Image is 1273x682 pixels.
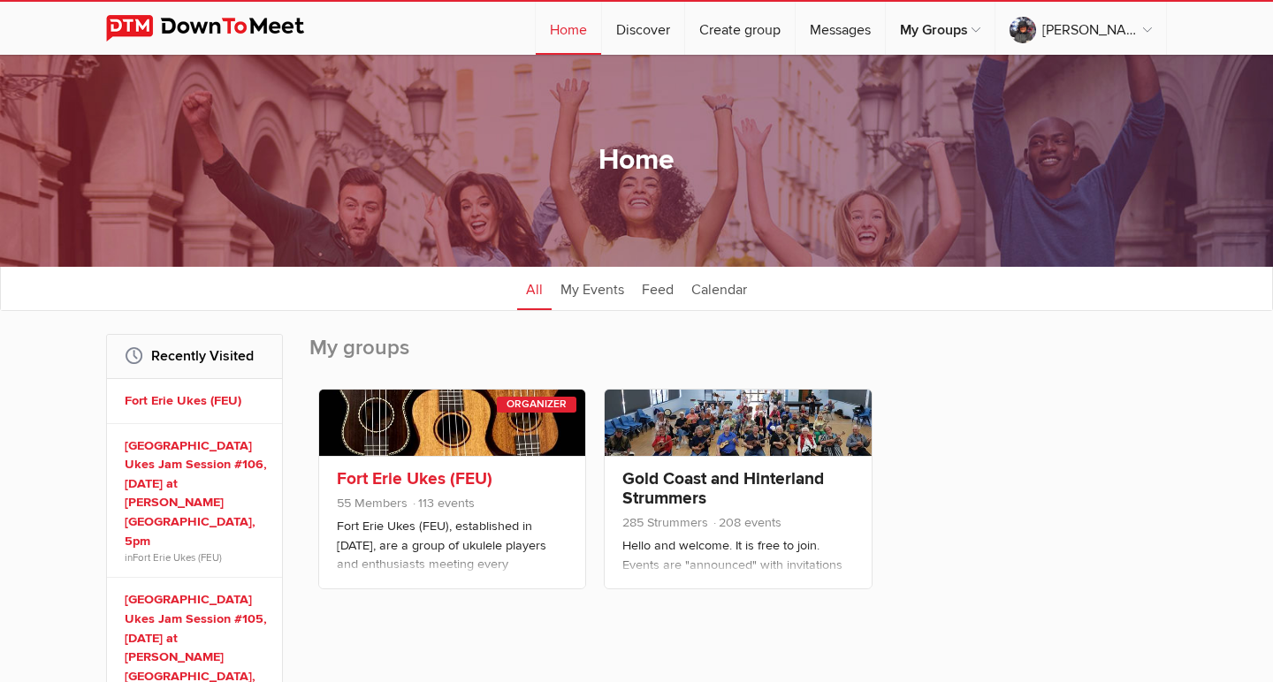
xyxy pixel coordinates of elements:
h2: Recently Visited [125,335,264,377]
img: DownToMeet [106,15,332,42]
a: [PERSON_NAME] [995,2,1166,55]
a: Fort Erie Ukes (FEU) [125,391,270,411]
a: My Groups [886,2,995,55]
span: in [125,550,270,565]
a: Fort Erie Ukes (FEU) [337,468,492,489]
span: 55 Members [337,496,408,511]
h1: Home [598,142,675,179]
a: Discover [602,2,684,55]
a: Gold Coast and Hinterland Strummers [622,468,824,509]
a: My Events [552,266,633,310]
a: All [517,266,552,310]
a: Home [536,2,601,55]
div: Organizer [497,397,576,413]
span: 208 events [712,515,781,530]
a: [GEOGRAPHIC_DATA] Ukes Jam Session #106, [DATE] at [PERSON_NAME][GEOGRAPHIC_DATA], 5pm [125,436,270,551]
span: 285 Strummers [622,515,708,530]
a: Create group [685,2,795,55]
a: Calendar [682,266,756,310]
a: Feed [633,266,682,310]
span: 113 events [411,496,475,511]
p: Hello and welcome. It is free to join. Events are "announced" with invitations sent out to member... [622,536,853,625]
h2: My groups [309,334,1167,380]
a: Messages [796,2,885,55]
a: Fort Erie Ukes (FEU) [133,551,222,564]
p: Fort Erie Ukes (FEU), established in [DATE], are a group of ukulele players and enthusiasts meeti... [337,517,568,605]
